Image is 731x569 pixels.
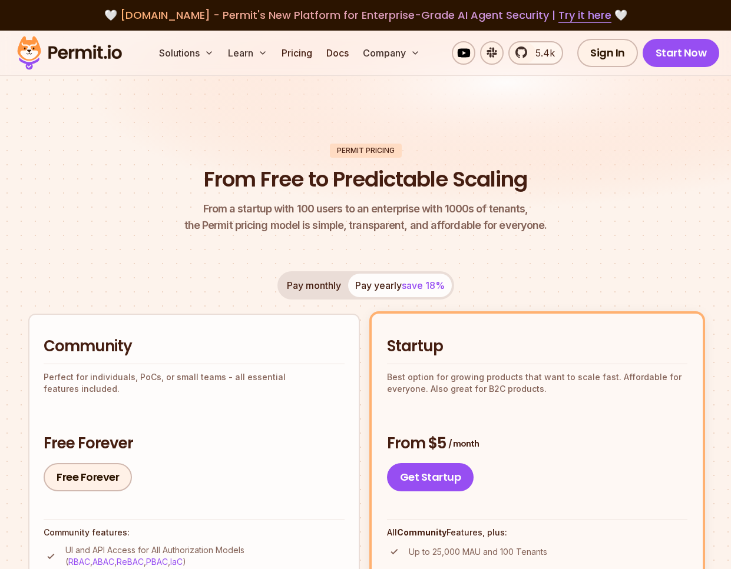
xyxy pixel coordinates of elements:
[577,39,638,67] a: Sign In
[120,8,611,22] span: [DOMAIN_NAME] - Permit's New Platform for Enterprise-Grade AI Agent Security |
[117,557,144,567] a: ReBAC
[397,527,446,537] strong: Community
[277,41,317,65] a: Pricing
[146,557,168,567] a: PBAC
[358,41,425,65] button: Company
[508,41,563,65] a: 5.4k
[204,165,527,194] h1: From Free to Predictable Scaling
[387,463,474,491] a: Get Startup
[154,41,219,65] button: Solutions
[322,41,353,65] a: Docs
[44,433,345,454] h3: Free Forever
[44,371,345,395] p: Perfect for individuals, PoCs, or small teams - all essential features included.
[387,336,688,357] h2: Startup
[44,463,132,491] a: Free Forever
[28,7,703,24] div: 🤍 🤍
[223,41,272,65] button: Learn
[448,438,479,450] span: / month
[92,557,114,567] a: ABAC
[44,336,345,357] h2: Community
[387,527,688,538] h4: All Features, plus:
[409,546,547,558] p: Up to 25,000 MAU and 100 Tenants
[643,39,720,67] a: Start Now
[170,557,183,567] a: IaC
[558,8,611,23] a: Try it here
[184,201,547,234] p: the Permit pricing model is simple, transparent, and affordable for everyone.
[44,527,345,538] h4: Community features:
[280,274,348,297] button: Pay monthly
[65,544,345,568] p: UI and API Access for All Authorization Models ( , , , , )
[184,201,547,217] span: From a startup with 100 users to an enterprise with 1000s of tenants,
[12,33,127,73] img: Permit logo
[528,46,555,60] span: 5.4k
[68,557,90,567] a: RBAC
[387,433,688,454] h3: From $5
[387,371,688,395] p: Best option for growing products that want to scale fast. Affordable for everyone. Also great for...
[330,144,402,158] div: Permit Pricing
